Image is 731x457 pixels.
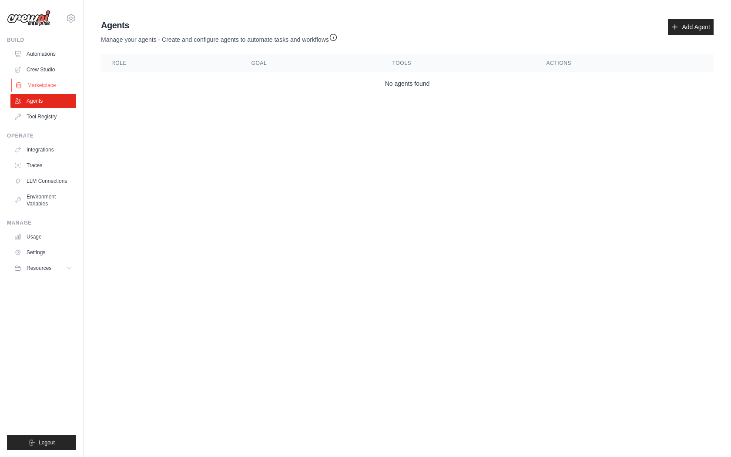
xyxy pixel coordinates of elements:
a: Integrations [10,143,76,157]
a: Tool Registry [10,110,76,124]
span: Resources [27,265,51,272]
a: Add Agent [668,19,714,35]
a: Automations [10,47,76,61]
a: Traces [10,158,76,172]
div: Operate [7,132,76,139]
a: Crew Studio [10,63,76,77]
th: Role [101,54,241,72]
th: Actions [536,54,714,72]
a: Settings [10,245,76,259]
th: Goal [241,54,382,72]
p: Manage your agents - Create and configure agents to automate tasks and workflows [101,31,338,44]
td: No agents found [101,72,714,95]
button: Resources [10,261,76,275]
a: Usage [10,230,76,244]
span: Logout [39,439,55,446]
a: LLM Connections [10,174,76,188]
div: Manage [7,219,76,226]
div: Build [7,37,76,44]
th: Tools [382,54,536,72]
h2: Agents [101,19,338,31]
a: Environment Variables [10,190,76,211]
button: Logout [7,435,76,450]
a: Agents [10,94,76,108]
a: Marketplace [11,78,77,92]
img: Logo [7,10,50,27]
